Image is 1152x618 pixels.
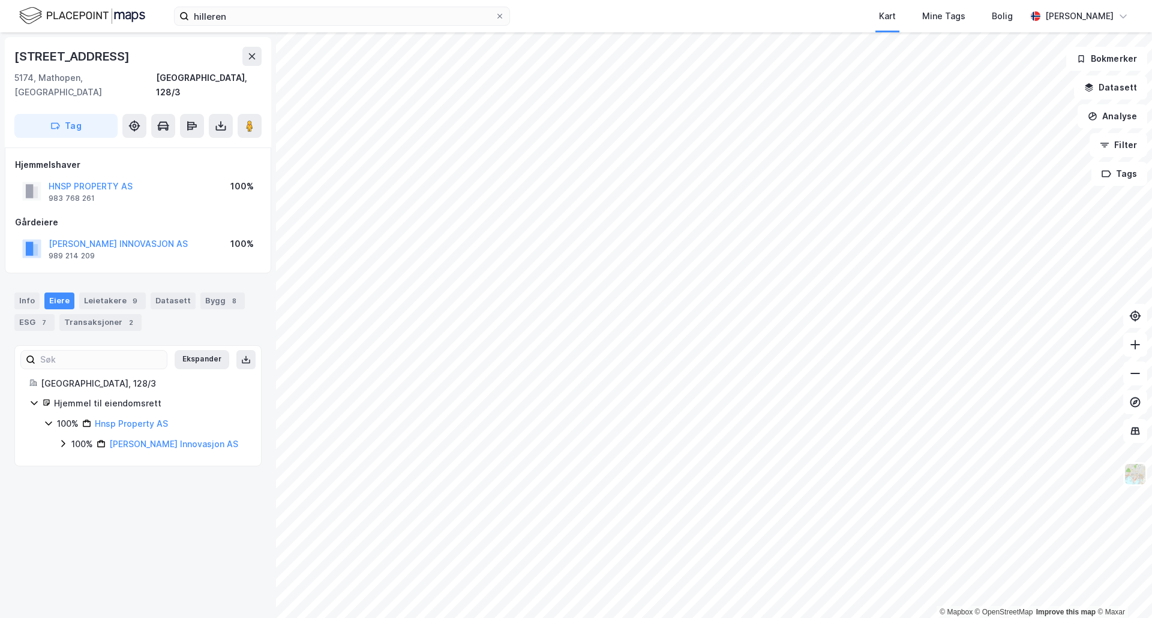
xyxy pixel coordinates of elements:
[992,9,1013,23] div: Bolig
[38,316,50,328] div: 7
[44,293,74,309] div: Eiere
[57,417,79,431] div: 100%
[15,215,261,230] div: Gårdeiere
[230,179,254,194] div: 100%
[95,418,168,429] a: Hnsp Property AS
[922,9,965,23] div: Mine Tags
[129,295,141,307] div: 9
[35,351,167,369] input: Søk
[41,376,247,391] div: [GEOGRAPHIC_DATA], 128/3
[59,314,142,331] div: Transaksjoner
[1124,463,1147,486] img: Z
[1092,560,1152,618] div: Kontrollprogram for chat
[1078,104,1147,128] button: Analyse
[1066,47,1147,71] button: Bokmerker
[1090,133,1147,157] button: Filter
[71,437,93,451] div: 100%
[200,293,245,309] div: Bygg
[1092,560,1152,618] iframe: Chat Widget
[879,9,896,23] div: Kart
[125,316,137,328] div: 2
[14,314,55,331] div: ESG
[1036,608,1096,616] a: Improve this map
[975,608,1033,616] a: OpenStreetMap
[54,396,247,411] div: Hjemmel til eiendomsrett
[79,293,146,309] div: Leietakere
[940,608,973,616] a: Mapbox
[19,5,145,26] img: logo.f888ab2527a4732fd821a326f86c7f29.svg
[14,71,156,100] div: 5174, Mathopen, [GEOGRAPHIC_DATA]
[14,293,40,309] div: Info
[1045,9,1114,23] div: [PERSON_NAME]
[189,7,495,25] input: Søk på adresse, matrikkel, gårdeiere, leietakere eller personer
[228,295,240,307] div: 8
[109,439,238,449] a: [PERSON_NAME] Innovasjon AS
[15,158,261,172] div: Hjemmelshaver
[175,350,229,369] button: Ekspander
[151,293,196,309] div: Datasett
[49,251,95,261] div: 989 214 209
[49,194,95,203] div: 983 768 261
[1074,76,1147,100] button: Datasett
[230,237,254,251] div: 100%
[14,47,132,66] div: [STREET_ADDRESS]
[14,114,118,138] button: Tag
[156,71,262,100] div: [GEOGRAPHIC_DATA], 128/3
[1091,162,1147,186] button: Tags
